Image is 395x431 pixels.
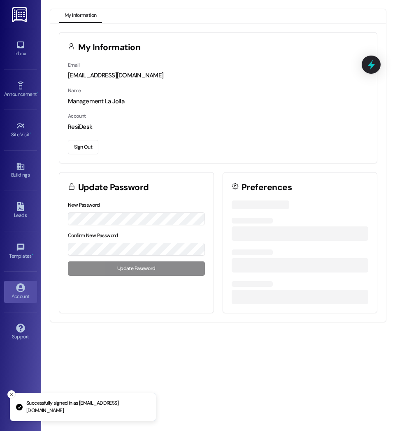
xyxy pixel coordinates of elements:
[68,140,98,154] button: Sign Out
[12,7,29,22] img: ResiDesk Logo
[68,62,79,68] label: Email
[4,281,37,303] a: Account
[4,38,37,60] a: Inbox
[68,97,368,106] div: Management La Jolla
[68,113,86,119] label: Account
[26,400,149,414] p: Successfully signed in as [EMAIL_ADDRESS][DOMAIN_NAME]
[4,119,37,141] a: Site Visit •
[78,183,149,192] h3: Update Password
[68,232,118,239] label: Confirm New Password
[7,390,16,398] button: Close toast
[78,43,141,52] h3: My Information
[4,321,37,343] a: Support
[59,9,102,23] button: My Information
[68,71,368,80] div: [EMAIL_ADDRESS][DOMAIN_NAME]
[4,240,37,263] a: Templates •
[32,252,33,258] span: •
[242,183,292,192] h3: Preferences
[37,90,38,96] span: •
[68,202,100,208] label: New Password
[4,200,37,222] a: Leads
[30,130,31,136] span: •
[68,87,81,94] label: Name
[4,159,37,182] a: Buildings
[68,123,368,131] div: ResiDesk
